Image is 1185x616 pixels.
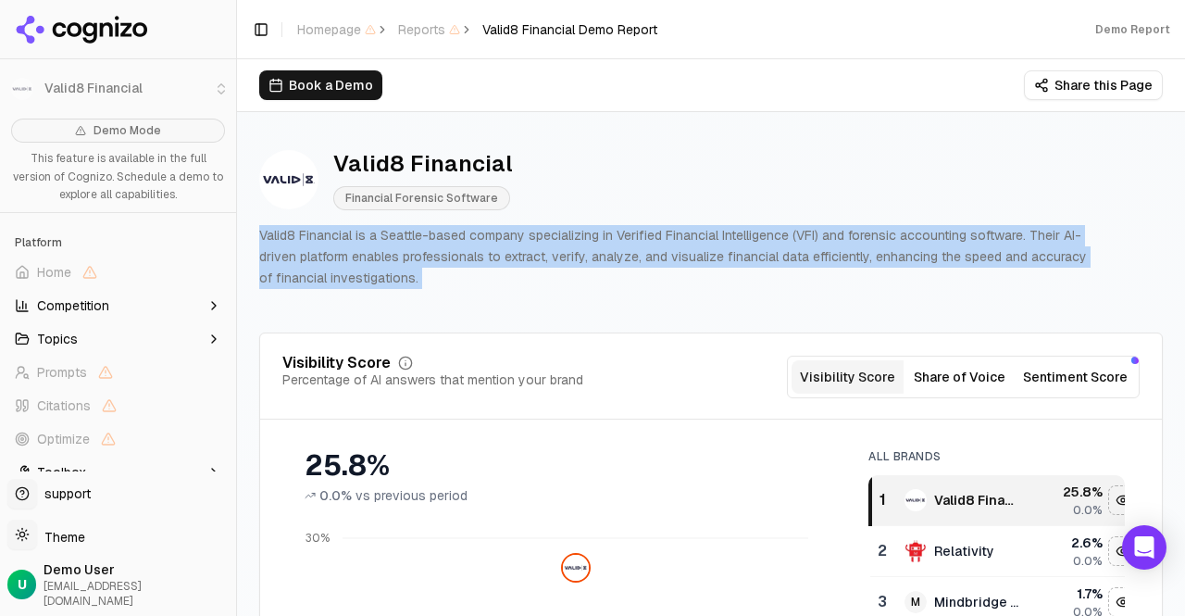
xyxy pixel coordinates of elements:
[1108,536,1138,566] button: Hide relativity data
[259,225,1089,288] p: Valid8 Financial is a Seattle-based company specializing in Verified Financial Intelligence (VFI)...
[44,579,229,609] span: [EMAIL_ADDRESS][DOMAIN_NAME]
[482,20,657,39] span: Valid8 Financial Demo Report
[934,491,1021,509] div: Valid8 Financial
[868,449,1125,464] div: All Brands
[297,20,376,39] span: Homepage
[37,484,91,503] span: support
[398,20,460,39] span: Reports
[563,555,589,581] img: valid8 financial
[870,526,1139,577] tr: 2relativityRelativity2.6%0.0%Hide relativity data
[355,486,468,505] span: vs previous period
[904,591,927,613] span: M
[37,296,109,315] span: Competition
[1036,585,1103,603] div: 1.7 %
[1073,503,1103,518] span: 0.0%
[7,458,229,487] button: Toolbox
[878,591,886,613] div: 3
[792,360,904,394] button: Visibility Score
[44,560,229,579] span: Demo User
[37,396,91,415] span: Citations
[1024,70,1163,100] button: Share this Page
[306,532,330,547] tspan: 30%
[904,540,927,562] img: relativity
[333,186,510,210] span: Financial Forensic Software
[1122,525,1166,570] div: Open Intercom Messenger
[1036,534,1103,552] div: 2.6 %
[904,360,1016,394] button: Share of Voice
[282,371,583,389] div: Percentage of AI answers that mention your brand
[1095,22,1170,37] div: Demo Report
[305,449,831,483] div: 25.8%
[37,430,90,448] span: Optimize
[934,542,994,560] div: Relativity
[259,70,382,100] button: Book a Demo
[37,463,86,482] span: Toolbox
[319,486,352,505] span: 0.0%
[879,489,886,511] div: 1
[18,575,27,594] span: U
[7,228,229,258] div: Platform
[259,150,318,209] img: Valid8 Financial
[37,363,87,382] span: Prompts
[11,150,225,205] p: This feature is available in the full version of Cognizo. Schedule a demo to explore all capabili...
[878,540,886,562] div: 2
[297,20,657,39] nav: breadcrumb
[7,291,229,321] button: Competition
[1073,554,1103,569] span: 0.0%
[37,330,78,348] span: Topics
[934,593,1021,611] div: Mindbridge Ai
[904,489,927,511] img: valid8 financial
[333,149,513,179] div: Valid8 Financial
[94,123,161,138] span: Demo Mode
[1016,360,1135,394] button: Sentiment Score
[282,356,391,371] div: Visibility Score
[870,475,1139,526] tr: 1valid8 financialValid8 Financial25.8%0.0%Hide valid8 financial data
[37,529,85,546] span: Theme
[1108,485,1138,515] button: Hide valid8 financial data
[37,263,71,282] span: Home
[7,324,229,354] button: Topics
[1036,483,1103,501] div: 25.8 %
